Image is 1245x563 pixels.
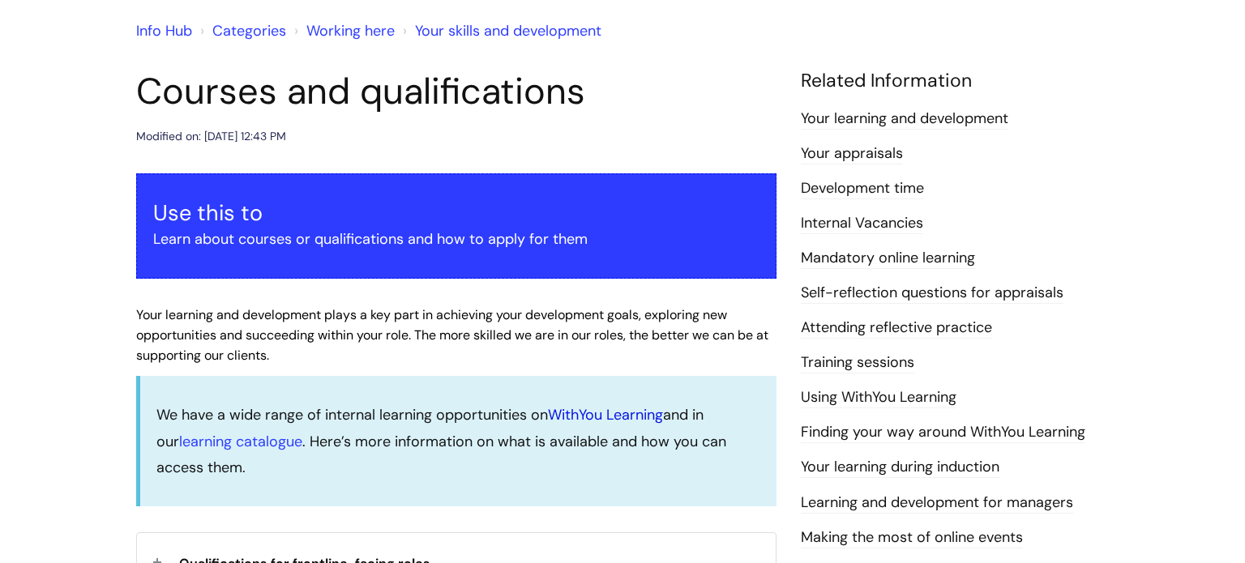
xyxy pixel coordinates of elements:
[136,126,286,147] div: Modified on: [DATE] 12:43 PM
[156,402,760,480] p: We have a wide range of internal learning opportunities on and in our . Here’s more information o...
[306,21,395,41] a: Working here
[801,318,992,339] a: Attending reflective practice
[290,18,395,44] li: Working here
[136,21,192,41] a: Info Hub
[801,248,975,269] a: Mandatory online learning
[801,422,1085,443] a: Finding your way around WithYou Learning
[801,143,903,164] a: Your appraisals
[153,200,759,226] h3: Use this to
[801,213,923,234] a: Internal Vacancies
[179,432,302,451] a: learning catalogue
[136,306,768,364] span: Your learning and development plays a key part in achieving your development goals, exploring new...
[196,18,286,44] li: Solution home
[801,457,999,478] a: Your learning during induction
[136,70,777,113] h1: Courses and qualifications
[801,387,956,408] a: Using WithYou Learning
[801,283,1063,304] a: Self-reflection questions for appraisals
[801,527,1023,548] a: Making the most of online events
[801,352,914,373] a: Training sessions
[153,226,759,252] p: Learn about courses or qualifications and how to apply for them
[415,21,601,41] a: Your skills and development
[801,109,1008,130] a: Your learning and development
[399,18,601,44] li: Your skills and development
[801,178,924,199] a: Development time
[548,405,663,424] a: WithYou Learning
[801,70,1109,92] h4: Related Information
[801,493,1073,514] a: Learning and development for managers
[212,21,286,41] a: Categories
